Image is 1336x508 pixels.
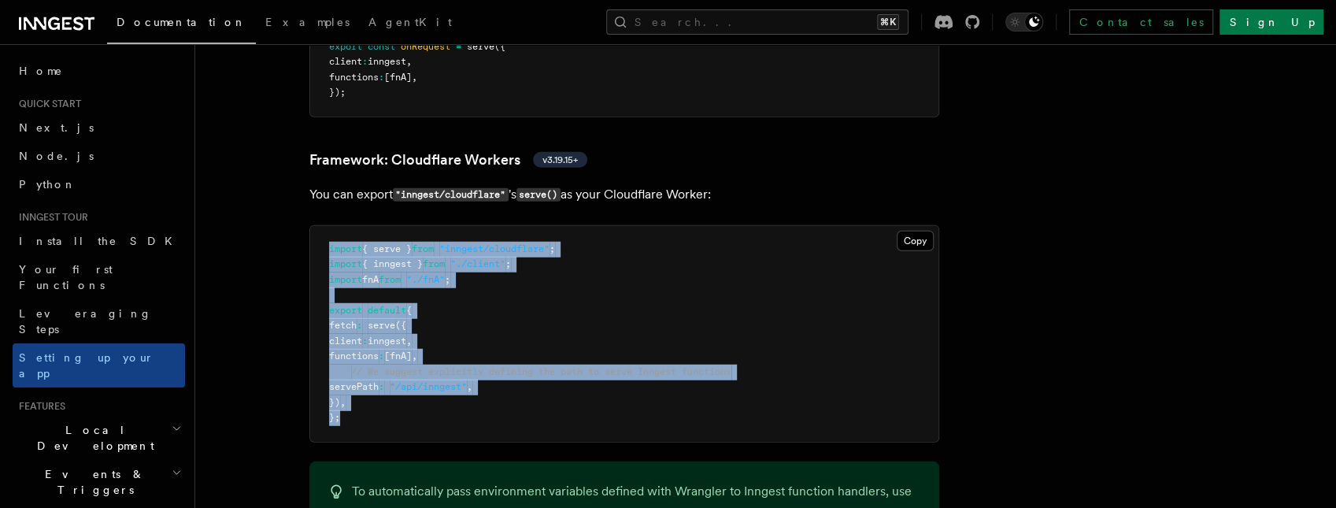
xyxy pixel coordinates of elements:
[329,41,362,52] span: export
[542,154,578,166] span: v3.19.15+
[505,258,511,269] span: ;
[19,63,63,79] span: Home
[406,274,445,285] span: "./fnA"
[357,320,362,331] span: :
[412,243,434,254] span: from
[606,9,909,35] button: Search...⌘K
[423,258,445,269] span: from
[13,142,185,170] a: Node.js
[265,16,350,28] span: Examples
[897,231,934,251] button: Copy
[13,400,65,413] span: Features
[329,397,340,408] span: })
[329,412,340,423] span: };
[877,14,899,30] kbd: ⌘K
[19,121,94,134] span: Next.js
[13,416,185,460] button: Local Development
[19,178,76,191] span: Python
[467,41,494,52] span: serve
[406,305,412,316] span: {
[467,381,472,392] span: ,
[329,381,379,392] span: servePath
[329,274,362,285] span: import
[13,57,185,85] a: Home
[19,307,152,336] span: Leveraging Steps
[395,320,406,331] span: ({
[13,460,185,504] button: Events & Triggers
[362,243,412,254] span: { serve }
[19,263,113,291] span: Your first Functions
[362,56,368,67] span: :
[379,274,401,285] span: from
[19,235,182,247] span: Install the SDK
[412,350,417,362] span: ,
[340,397,346,408] span: ,
[362,274,379,285] span: fnA
[406,56,412,67] span: ,
[13,422,172,454] span: Local Development
[384,72,412,83] span: [fnA]
[256,5,359,43] a: Examples
[329,336,362,347] span: client
[13,299,185,343] a: Leveraging Steps
[393,188,509,202] code: "inngest/cloudflare"
[329,72,379,83] span: functions
[384,350,412,362] span: [fnA]
[329,87,346,98] span: });
[368,336,406,347] span: inngest
[1069,9,1213,35] a: Contact sales
[329,258,362,269] span: import
[309,184,939,206] p: You can export 's as your Cloudflare Worker:
[329,320,357,331] span: fetch
[117,16,246,28] span: Documentation
[401,41,450,52] span: onRequest
[13,255,185,299] a: Your first Functions
[329,56,362,67] span: client
[19,351,154,380] span: Setting up your app
[450,258,505,269] span: "./client"
[13,227,185,255] a: Install the SDK
[362,258,423,269] span: { inngest }
[351,366,731,377] span: // We suggest explicitly defining the path to serve Inngest functions
[379,350,384,362] span: :
[368,16,452,28] span: AgentKit
[13,98,81,110] span: Quick start
[550,243,555,254] span: ;
[1219,9,1323,35] a: Sign Up
[368,41,395,52] span: const
[412,72,417,83] span: ,
[368,305,406,316] span: default
[439,243,550,254] span: "inngest/cloudflare"
[379,72,384,83] span: :
[362,336,368,347] span: :
[516,188,561,202] code: serve()
[494,41,505,52] span: ({
[13,170,185,198] a: Python
[13,211,88,224] span: Inngest tour
[13,113,185,142] a: Next.js
[13,466,172,498] span: Events & Triggers
[368,320,395,331] span: serve
[329,350,379,362] span: functions
[406,336,412,347] span: ,
[309,149,587,171] a: Framework: Cloudflare Workersv3.19.15+
[456,41,461,52] span: =
[107,5,256,44] a: Documentation
[445,274,450,285] span: ;
[329,305,362,316] span: export
[19,150,94,162] span: Node.js
[329,243,362,254] span: import
[368,56,406,67] span: inngest
[390,381,467,392] span: "/api/inngest"
[13,343,185,387] a: Setting up your app
[359,5,461,43] a: AgentKit
[1005,13,1043,32] button: Toggle dark mode
[379,381,384,392] span: :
